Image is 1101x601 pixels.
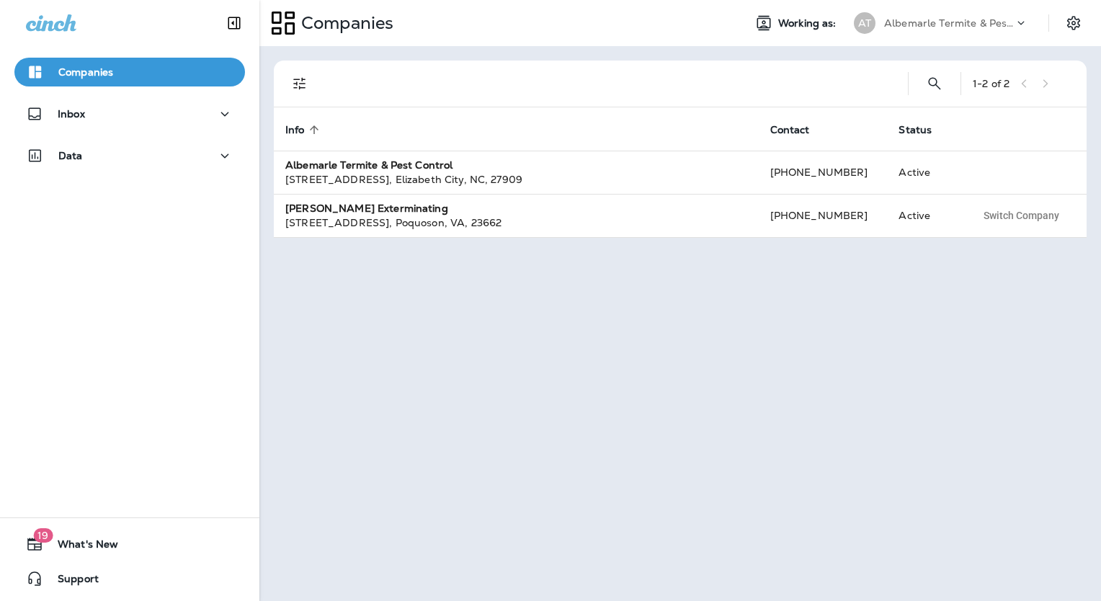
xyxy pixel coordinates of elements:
[43,538,118,556] span: What's New
[920,69,949,98] button: Search Companies
[14,58,245,86] button: Companies
[884,17,1014,29] p: Albemarle Termite & Pest Control
[43,573,99,590] span: Support
[14,530,245,558] button: 19What's New
[214,9,254,37] button: Collapse Sidebar
[1061,10,1087,36] button: Settings
[285,69,314,98] button: Filters
[14,564,245,593] button: Support
[285,159,453,172] strong: Albemarle Termite & Pest Control
[899,123,950,136] span: Status
[854,12,875,34] div: AT
[285,215,747,230] div: [STREET_ADDRESS] , Poquoson , VA , 23662
[58,66,113,78] p: Companies
[984,210,1059,221] span: Switch Company
[58,150,83,161] p: Data
[899,124,932,136] span: Status
[973,78,1009,89] div: 1 - 2 of 2
[770,123,829,136] span: Contact
[58,108,85,120] p: Inbox
[887,151,964,194] td: Active
[14,141,245,170] button: Data
[285,172,747,187] div: [STREET_ADDRESS] , Elizabeth City , NC , 27909
[759,194,888,237] td: [PHONE_NUMBER]
[770,124,810,136] span: Contact
[295,12,393,34] p: Companies
[759,151,888,194] td: [PHONE_NUMBER]
[887,194,964,237] td: Active
[285,124,305,136] span: Info
[285,202,448,215] strong: [PERSON_NAME] Exterminating
[778,17,839,30] span: Working as:
[285,123,324,136] span: Info
[976,205,1067,226] button: Switch Company
[14,99,245,128] button: Inbox
[33,528,53,543] span: 19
